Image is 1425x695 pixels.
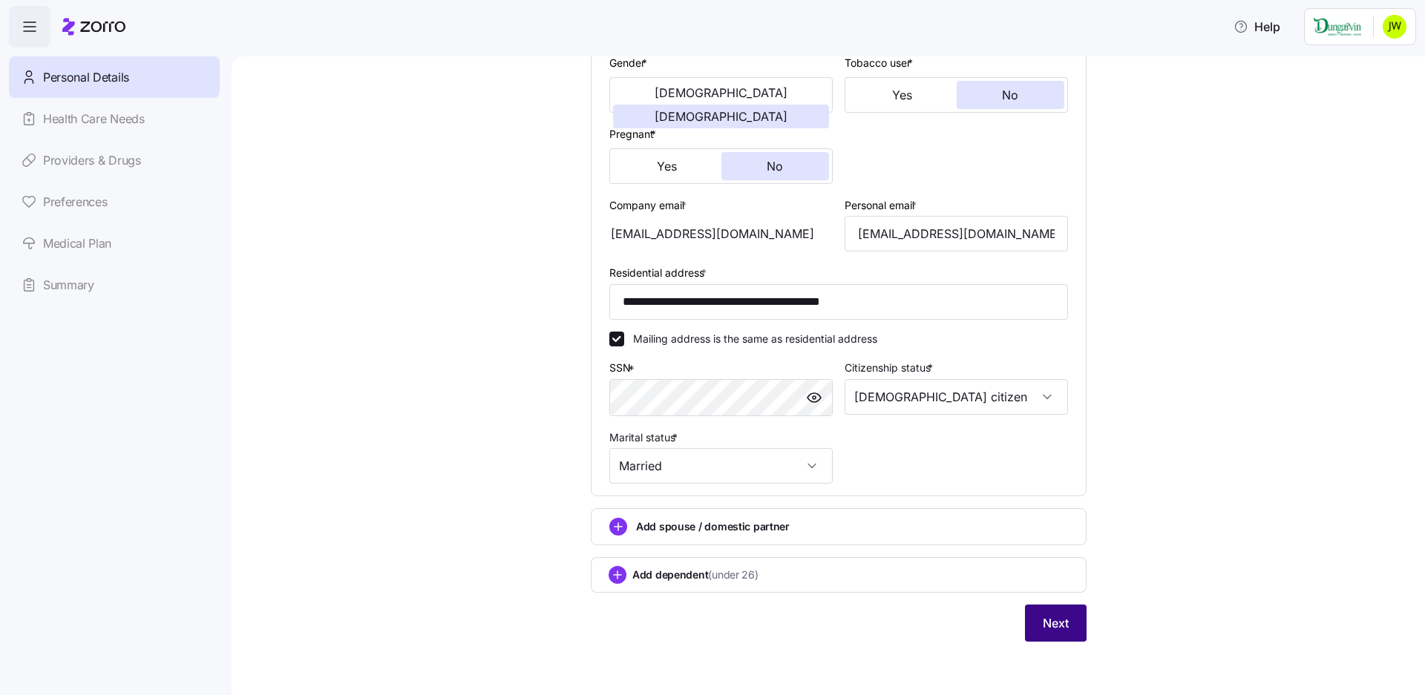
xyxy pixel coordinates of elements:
span: No [1002,89,1018,101]
input: Select marital status [609,448,833,484]
span: Next [1043,614,1069,632]
label: Company email [609,197,689,214]
button: Help [1222,12,1292,42]
span: Help [1234,18,1280,36]
span: Add spouse / domestic partner [636,519,790,534]
label: Residential address [609,265,710,281]
span: Add dependent [632,567,759,582]
label: Personal email [845,197,920,214]
span: [DEMOGRAPHIC_DATA] [655,87,787,99]
a: Personal Details [9,56,220,98]
label: Tobacco user [845,55,916,71]
label: Mailing address is the same as residential address [624,332,877,346]
span: No [767,160,783,172]
label: Gender [609,55,650,71]
a: Providers & Drugs [9,139,220,181]
span: (under 26) [708,567,758,582]
img: f8c4c0cdb8d202f80b985e350c3fffa6 [1383,15,1406,39]
a: Health Care Needs [9,98,220,139]
svg: add icon [609,566,626,584]
label: Marital status [609,429,681,446]
a: Medical Plan [9,223,220,264]
img: Employer logo [1314,18,1361,36]
input: Email [845,216,1068,251]
input: Select citizenship status [845,379,1068,415]
span: Personal Details [43,68,129,87]
svg: add icon [609,518,627,536]
label: SSN [609,360,638,376]
button: Next [1025,605,1087,642]
label: Citizenship status [845,360,936,376]
span: [DEMOGRAPHIC_DATA] [655,111,787,122]
label: Pregnant [609,126,659,142]
a: Preferences [9,181,220,223]
a: Summary [9,264,220,306]
span: Yes [657,160,677,172]
span: Yes [892,89,912,101]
